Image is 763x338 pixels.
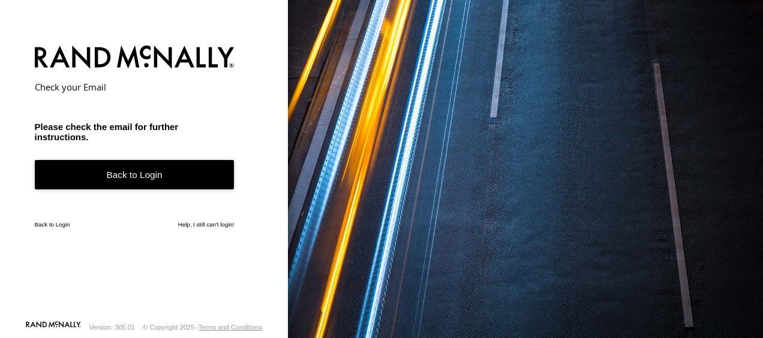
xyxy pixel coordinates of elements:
img: Rand McNally [35,43,235,74]
div: Version: 305.01 [89,324,135,331]
h3: Please check the email for further instructions. [35,122,235,142]
a: Visit our Website [26,321,81,333]
a: Back to Login [35,160,235,189]
h2: Check your Email [35,81,235,93]
div: © Copyright 2025 - [143,324,262,331]
a: Help, I still can't login! [178,221,235,228]
a: Back to Login [35,221,70,228]
a: Terms and Conditions [199,324,262,331]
